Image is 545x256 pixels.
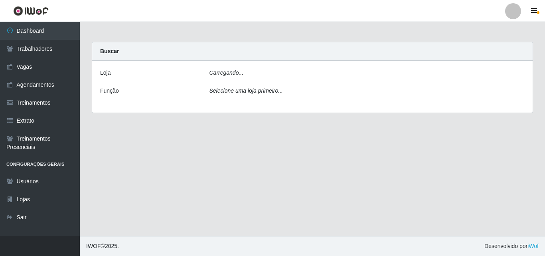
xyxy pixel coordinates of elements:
[484,242,539,250] span: Desenvolvido por
[13,6,49,16] img: CoreUI Logo
[527,243,539,249] a: iWof
[100,87,119,95] label: Função
[86,243,101,249] span: IWOF
[209,87,283,94] i: Selecione uma loja primeiro...
[100,48,119,54] strong: Buscar
[209,69,244,76] i: Carregando...
[100,69,111,77] label: Loja
[86,242,119,250] span: © 2025 .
